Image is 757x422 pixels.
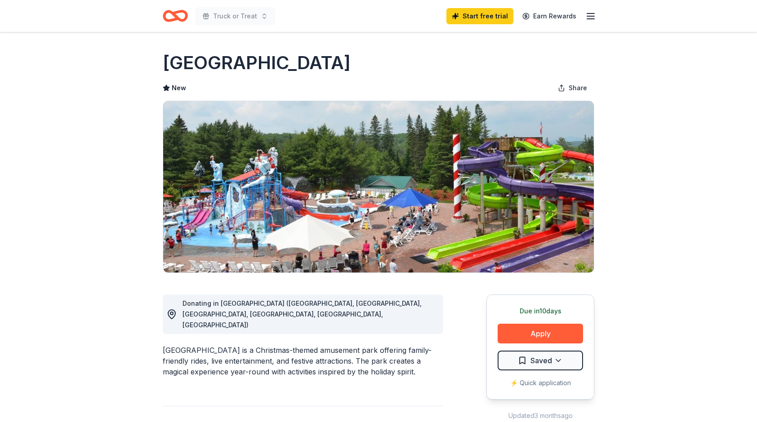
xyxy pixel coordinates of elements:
[498,351,583,370] button: Saved
[163,50,351,75] h1: [GEOGRAPHIC_DATA]
[163,5,188,26] a: Home
[517,8,582,24] a: Earn Rewards
[163,345,443,377] div: [GEOGRAPHIC_DATA] is a Christmas-themed amusement park offering family-friendly rides, live enter...
[183,299,422,329] span: Donating in [GEOGRAPHIC_DATA] ([GEOGRAPHIC_DATA], [GEOGRAPHIC_DATA], [GEOGRAPHIC_DATA], [GEOGRAPH...
[498,378,583,388] div: ⚡️ Quick application
[498,306,583,316] div: Due in 10 days
[486,410,594,421] div: Updated 3 months ago
[551,79,594,97] button: Share
[213,11,257,22] span: Truck or Treat
[498,324,583,343] button: Apply
[163,101,594,273] img: Image for Santa's Village
[172,83,186,93] span: New
[446,8,513,24] a: Start free trial
[530,355,552,366] span: Saved
[569,83,587,93] span: Share
[195,7,275,25] button: Truck or Treat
